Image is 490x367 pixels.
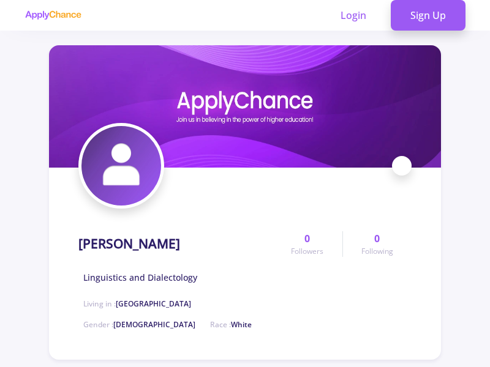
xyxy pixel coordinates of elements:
span: 0 [374,231,380,246]
h1: [PERSON_NAME] [78,236,180,251]
span: [DEMOGRAPHIC_DATA] [113,319,195,330]
span: 0 [304,231,310,246]
span: Followers [291,246,323,257]
span: Linguistics and Dialectology [83,271,197,284]
span: White [231,319,252,330]
a: 0Followers [273,231,342,257]
a: 0Following [342,231,412,257]
img: Muhammad Attarzadehcover image [49,45,441,168]
img: applychance logo text only [24,10,81,20]
span: [GEOGRAPHIC_DATA] [116,298,191,309]
span: Following [361,246,393,257]
span: Race : [210,319,252,330]
span: Living in : [83,298,191,309]
span: Gender : [83,319,195,330]
img: Muhammad Attarzadehavatar [81,126,161,206]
